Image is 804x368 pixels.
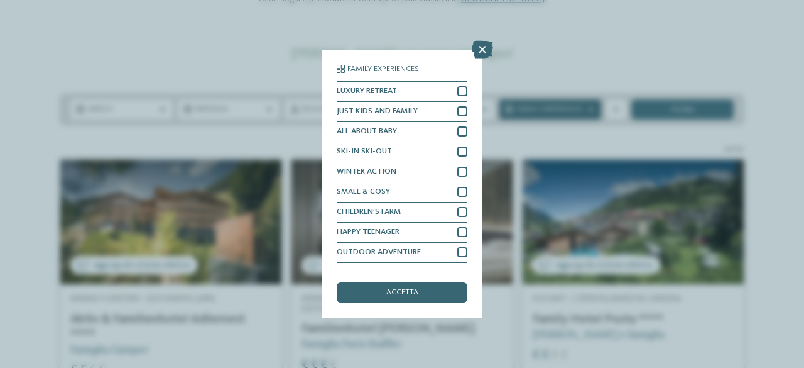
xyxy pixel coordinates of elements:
span: HAPPY TEENAGER [337,228,399,237]
span: Family Experiences [347,65,419,74]
span: WINTER ACTION [337,168,396,176]
span: OUTDOOR ADVENTURE [337,248,421,257]
span: SKI-IN SKI-OUT [337,148,392,156]
span: LUXURY RETREAT [337,87,397,96]
span: CHILDREN’S FARM [337,208,401,216]
span: accetta [386,289,418,297]
span: ALL ABOUT BABY [337,128,397,136]
span: JUST KIDS AND FAMILY [337,108,418,116]
span: SMALL & COSY [337,188,390,196]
